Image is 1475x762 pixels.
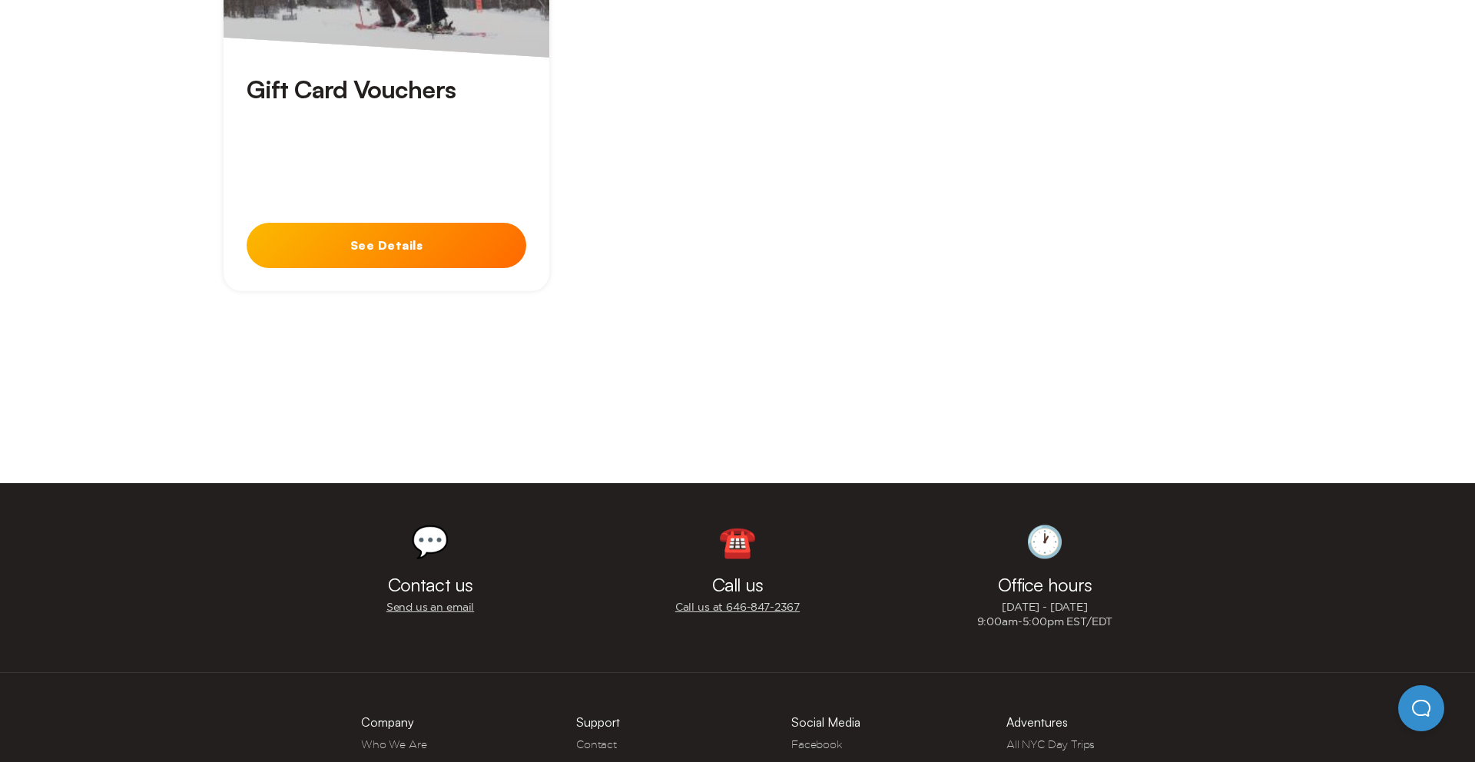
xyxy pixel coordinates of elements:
a: Send us an email [386,600,474,615]
button: See Details [247,223,527,268]
p: [DATE] - [DATE] 9:00am-5:00pm EST/EDT [977,600,1113,629]
a: Contact [576,738,617,750]
div: 💬 [411,526,449,557]
div: ☎️ [718,526,757,557]
h3: Contact us [388,575,472,594]
h3: Office hours [998,575,1092,594]
h3: Gift Card Vouchers [247,73,527,106]
a: Who We Are [361,738,426,750]
h3: Call us [712,575,762,594]
h3: Social Media [791,716,860,728]
h3: Adventures [1006,716,1068,728]
div: 🕐 [1026,526,1064,557]
a: Facebook [791,738,843,750]
a: All NYC Day Trips [1006,738,1095,750]
h3: Company [361,716,414,728]
iframe: Help Scout Beacon - Open [1398,685,1444,731]
h3: Support [576,716,620,728]
a: Call us at 646‍-847‍-2367 [675,600,800,615]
